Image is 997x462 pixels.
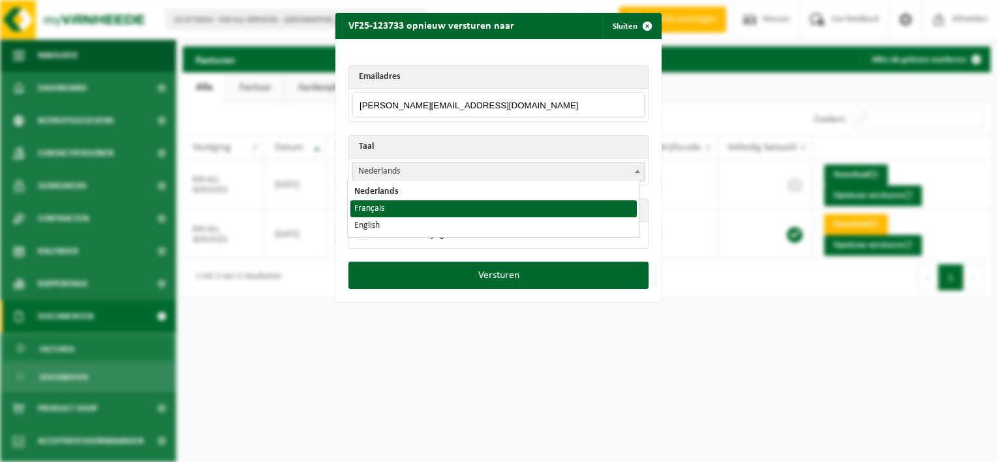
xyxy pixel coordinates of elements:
[349,66,648,89] th: Emailadres
[349,136,648,159] th: Taal
[350,183,636,200] li: Nederlands
[602,13,660,39] button: Sluiten
[348,262,649,289] button: Versturen
[350,200,636,217] li: Français
[350,217,636,234] li: English
[353,162,644,181] span: Nederlands
[352,92,645,118] input: Emailadres
[352,162,645,181] span: Nederlands
[335,13,527,38] h2: VF25-123733 opnieuw versturen naar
